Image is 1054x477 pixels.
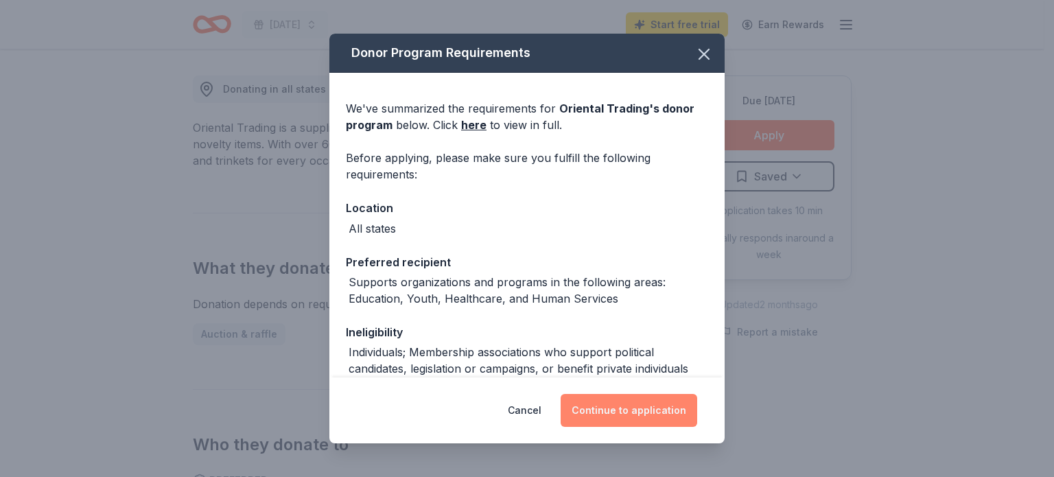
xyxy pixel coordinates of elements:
[461,117,487,133] a: here
[329,34,725,73] div: Donor Program Requirements
[346,253,708,271] div: Preferred recipient
[349,344,708,377] div: Individuals; Membership associations who support political candidates, legislation or campaigns, ...
[561,394,697,427] button: Continue to application
[349,220,396,237] div: All states
[346,150,708,183] div: Before applying, please make sure you fulfill the following requirements:
[346,323,708,341] div: Ineligibility
[349,274,708,307] div: Supports organizations and programs in the following areas: Education, Youth, Healthcare, and Hum...
[346,199,708,217] div: Location
[508,394,541,427] button: Cancel
[346,100,708,133] div: We've summarized the requirements for below. Click to view in full.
